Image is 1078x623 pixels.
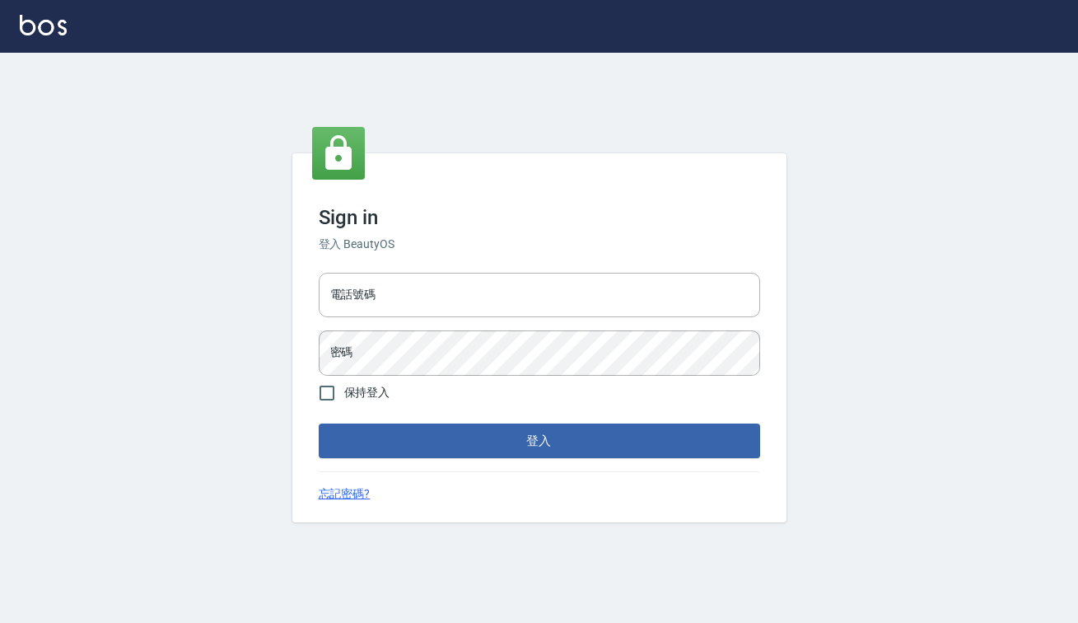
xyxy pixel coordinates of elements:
h6: 登入 BeautyOS [319,236,760,253]
h3: Sign in [319,206,760,229]
a: 忘記密碼? [319,485,371,503]
img: Logo [20,15,67,35]
button: 登入 [319,424,760,458]
span: 保持登入 [344,384,390,401]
